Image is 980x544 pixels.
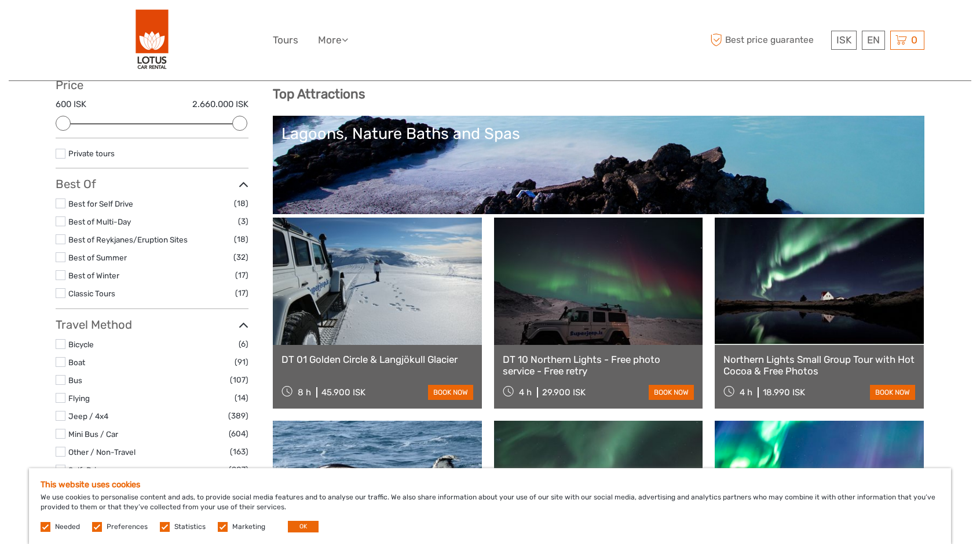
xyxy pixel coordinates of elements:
[133,18,147,32] button: Open LiveChat chat widget
[763,387,805,398] div: 18.990 ISK
[239,337,248,351] span: (6)
[230,373,248,387] span: (107)
[288,521,319,532] button: OK
[68,447,136,457] a: Other / Non-Travel
[68,149,115,158] a: Private tours
[16,20,131,30] p: We're away right now. Please check back later!
[321,387,365,398] div: 45.900 ISK
[723,354,915,377] a: Northern Lights Small Group Tour with Hot Cocoa & Free Photos
[55,522,80,532] label: Needed
[68,340,94,349] a: Bicycle
[68,358,85,367] a: Boat
[238,215,248,228] span: (3)
[56,177,248,191] h3: Best Of
[740,387,752,398] span: 4 h
[136,9,169,72] img: 443-e2bd2384-01f0-477a-b1bf-f993e7f52e7d_logo_big.png
[707,31,828,50] span: Best price guarantee
[281,354,473,365] a: DT 01 Golden Circle & Langjökull Glacier
[68,217,131,226] a: Best of Multi-Day
[68,271,119,280] a: Best of Winter
[68,411,108,421] a: Jeep / 4x4
[649,385,694,400] a: book now
[107,522,148,532] label: Preferences
[228,409,248,422] span: (389)
[56,318,248,332] h3: Travel Method
[233,251,248,264] span: (32)
[428,385,473,400] a: book now
[870,385,915,400] a: book now
[229,463,248,476] span: (207)
[232,522,265,532] label: Marketing
[68,235,188,244] a: Best of Reykjanes/Eruption Sites
[273,32,298,49] a: Tours
[281,124,916,143] div: Lagoons, Nature Baths and Spas
[862,31,885,50] div: EN
[41,480,939,490] h5: This website uses cookies
[318,32,348,49] a: More
[542,387,586,398] div: 29.900 ISK
[298,387,311,398] span: 8 h
[229,427,248,440] span: (604)
[56,98,86,111] label: 600 ISK
[68,429,118,439] a: Mini Bus / Car
[235,355,248,369] span: (91)
[192,98,248,111] label: 2.660.000 ISK
[909,34,919,46] span: 0
[503,354,694,377] a: DT 10 Northern Lights - Free photo service - Free retry
[273,86,365,102] b: Top Attractions
[234,233,248,246] span: (18)
[235,391,248,405] span: (14)
[230,445,248,458] span: (163)
[68,394,90,403] a: Flying
[235,269,248,282] span: (17)
[68,465,105,475] a: Self-Drive
[235,286,248,300] span: (17)
[68,289,115,298] a: Classic Tours
[68,376,82,385] a: Bus
[281,124,916,205] a: Lagoons, Nature Baths and Spas
[234,197,248,210] span: (18)
[56,78,248,92] h3: Price
[519,387,532,398] span: 4 h
[68,199,133,208] a: Best for Self Drive
[174,522,206,532] label: Statistics
[68,253,127,262] a: Best of Summer
[836,34,851,46] span: ISK
[29,468,951,544] div: We use cookies to personalise content and ads, to provide social media features and to analyse ou...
